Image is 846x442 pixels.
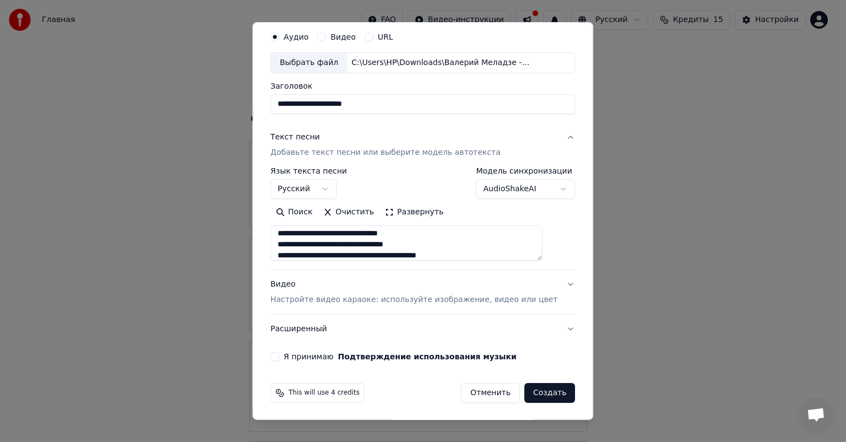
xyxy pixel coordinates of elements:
[270,203,318,221] button: Поиск
[461,383,520,403] button: Отменить
[270,132,320,143] div: Текст песни
[271,53,347,73] div: Выбрать файл
[284,33,308,41] label: Аудио
[338,353,517,360] button: Я принимаю
[284,353,517,360] label: Я принимаю
[270,279,557,305] div: Видео
[318,203,380,221] button: Очистить
[379,203,449,221] button: Развернуть
[270,270,575,314] button: ВидеоНастройте видео караоке: используйте изображение, видео или цвет
[270,167,575,269] div: Текст песниДобавьте текст песни или выберите модель автотекста
[289,389,360,397] span: This will use 4 credits
[476,167,576,175] label: Модель синхронизации
[270,167,347,175] label: Язык текста песни
[270,294,557,305] p: Настройте видео караоке: используйте изображение, видео или цвет
[378,33,393,41] label: URL
[524,383,575,403] button: Создать
[270,123,575,167] button: Текст песниДобавьте текст песни или выберите модель автотекста
[330,33,356,41] label: Видео
[270,315,575,343] button: Расширенный
[347,57,534,68] div: C:\Users\HP\Downloads\Валерий Меладзе - Салют, Вера (1).mp3
[270,82,575,90] label: Заголовок
[270,147,501,158] p: Добавьте текст песни или выберите модель автотекста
